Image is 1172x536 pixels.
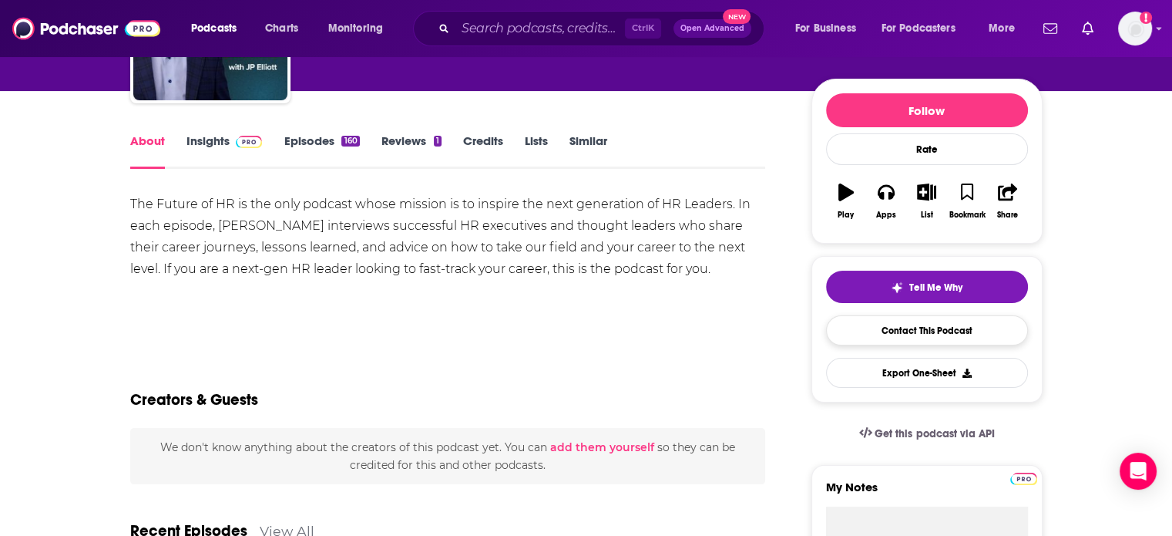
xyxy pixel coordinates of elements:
[317,16,403,41] button: open menu
[160,440,735,471] span: We don't know anything about the creators of this podcast yet . You can so they can be credited f...
[328,18,383,39] span: Monitoring
[949,211,985,220] div: Bookmark
[625,19,661,39] span: Ctrl K
[876,211,896,220] div: Apps
[569,133,607,169] a: Similar
[1118,12,1152,46] button: Show profile menu
[255,16,307,41] a: Charts
[921,211,933,220] div: List
[826,480,1028,507] label: My Notes
[826,174,866,229] button: Play
[1076,15,1100,42] a: Show notifications dropdown
[463,133,503,169] a: Credits
[882,18,955,39] span: For Podcasters
[784,16,875,41] button: open menu
[795,18,856,39] span: For Business
[265,18,298,39] span: Charts
[826,93,1028,127] button: Follow
[997,211,1018,220] div: Share
[826,358,1028,388] button: Export One-Sheet
[826,133,1028,165] div: Rate
[906,174,946,229] button: List
[180,16,257,41] button: open menu
[826,315,1028,346] a: Contact This Podcast
[455,16,625,41] input: Search podcasts, credits, & more...
[1140,12,1152,24] svg: Add a profile image
[909,281,962,294] span: Tell Me Why
[866,174,906,229] button: Apps
[236,136,263,148] img: Podchaser Pro
[191,18,237,39] span: Podcasts
[12,14,160,43] img: Podchaser - Follow, Share and Rate Podcasts
[1037,15,1063,42] a: Show notifications dropdown
[284,133,359,169] a: Episodes160
[381,133,442,169] a: Reviews1
[341,136,359,147] div: 160
[978,16,1034,41] button: open menu
[550,441,654,453] button: add them yourself
[826,271,1028,303] button: tell me why sparkleTell Me Why
[130,194,766,280] div: The Future of HR is the only podcast whose mission is to inspire the next generation of HR Leader...
[891,281,903,294] img: tell me why sparkle
[723,9,751,24] span: New
[130,133,165,169] a: About
[680,25,744,32] span: Open Advanced
[428,11,779,46] div: Search podcasts, credits, & more...
[1010,470,1037,485] a: Pro website
[987,174,1027,229] button: Share
[130,390,258,410] h2: Creators & Guests
[673,19,751,38] button: Open AdvancedNew
[525,133,548,169] a: Lists
[847,415,1007,453] a: Get this podcast via API
[186,133,263,169] a: InsightsPodchaser Pro
[838,211,854,220] div: Play
[434,136,442,147] div: 1
[1118,12,1152,46] img: User Profile
[871,16,978,41] button: open menu
[1120,453,1157,490] div: Open Intercom Messenger
[947,174,987,229] button: Bookmark
[1010,473,1037,485] img: Podchaser Pro
[989,18,1015,39] span: More
[1118,12,1152,46] span: Logged in as amoscac10
[875,427,994,440] span: Get this podcast via API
